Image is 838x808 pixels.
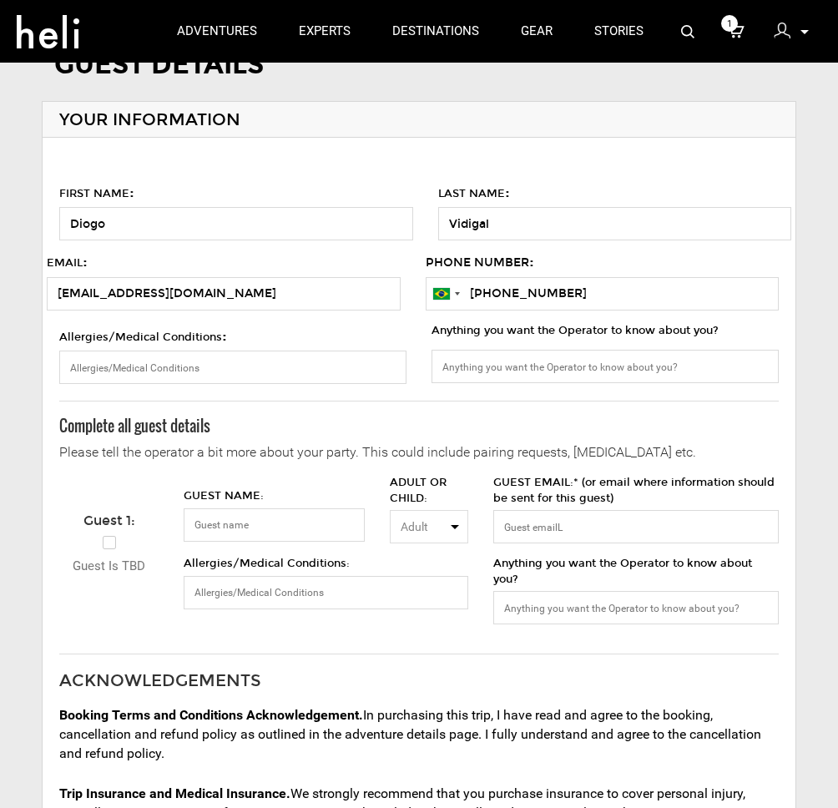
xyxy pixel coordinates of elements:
[401,518,447,535] span: Adult
[493,556,778,624] label: Anything you want the Operator to know about you?
[426,255,534,270] span: PHONE NUMBER
[177,23,257,40] p: adventures
[47,277,400,311] input: EMAIL:
[59,418,779,435] h3: Complete all guest details
[505,181,510,201] span: :
[222,325,227,345] span: :
[426,277,779,311] input: PHONE NUMBER:
[83,512,135,531] span: Guest 1:
[184,488,366,542] label: GUEST NAME:
[493,510,778,543] input: GUEST EMAIL:* (or email where information should be sent for this guest)
[59,444,717,460] span: Please tell the operator a bit more about your party. This could include pairing requests, [MEDIC...
[129,181,134,201] span: :
[59,707,363,723] span: Booking Terms and Conditions Acknowledgement.
[184,576,468,609] input: Allergies/Medical Conditions:
[59,110,779,129] h2: YOUR INFORMATION
[426,179,804,241] label: LAST NAME
[59,671,779,689] h2: ACKNOWLEDGEMENTS
[184,556,468,609] label: Allergies/Medical Conditions:
[184,508,366,542] input: GUEST NAME:
[59,323,419,385] label: Allergies/Medical Conditions
[59,207,412,240] input: FIRST NAME:
[493,591,778,624] input: Anything you want the Operator to know about you?
[59,785,290,801] span: Trip Insurance and Medical Insurance.
[83,250,88,270] span: :
[427,278,465,310] div: Brazil (Brasil): +55
[299,23,351,40] p: experts
[73,531,145,576] label: Guest is TBD
[681,25,694,38] img: search-bar-icon.svg
[529,250,534,270] span: :
[54,46,264,84] div: GUEST DETAILS
[438,207,791,240] input: LAST NAME:
[774,23,790,39] img: signin-icon-3x.png
[59,698,779,772] div: In purchasing this trip, I have read and agree to the booking, cancellation and refund policy as ...
[432,350,779,383] input: Anything you want the Operator to know about you?
[493,475,778,543] label: GUEST EMAIL:* (or email where information should be sent for this guest)
[59,351,406,384] input: Allergies/Medical Conditions:
[47,179,425,241] label: FIRST NAME
[390,510,468,543] button: ADULT OR CHILD:
[432,323,779,339] div: Anything you want the Operator to know about you?
[34,249,412,311] label: EMAIL
[390,475,468,543] label: ADULT OR CHILD:
[721,15,738,32] span: 1
[392,23,479,40] p: destinations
